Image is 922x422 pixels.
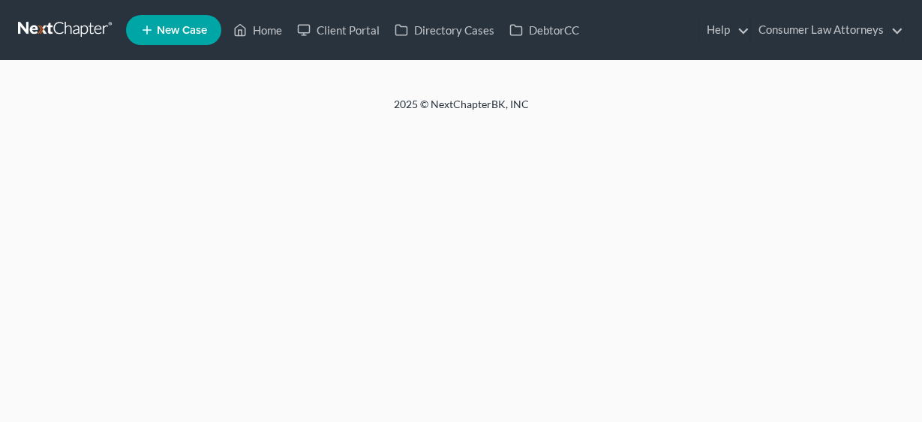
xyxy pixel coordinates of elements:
[126,15,221,45] new-legal-case-button: New Case
[502,17,587,44] a: DebtorCC
[226,17,290,44] a: Home
[387,17,502,44] a: Directory Cases
[699,17,749,44] a: Help
[34,97,889,124] div: 2025 © NextChapterBK, INC
[751,17,903,44] a: Consumer Law Attorneys
[290,17,387,44] a: Client Portal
